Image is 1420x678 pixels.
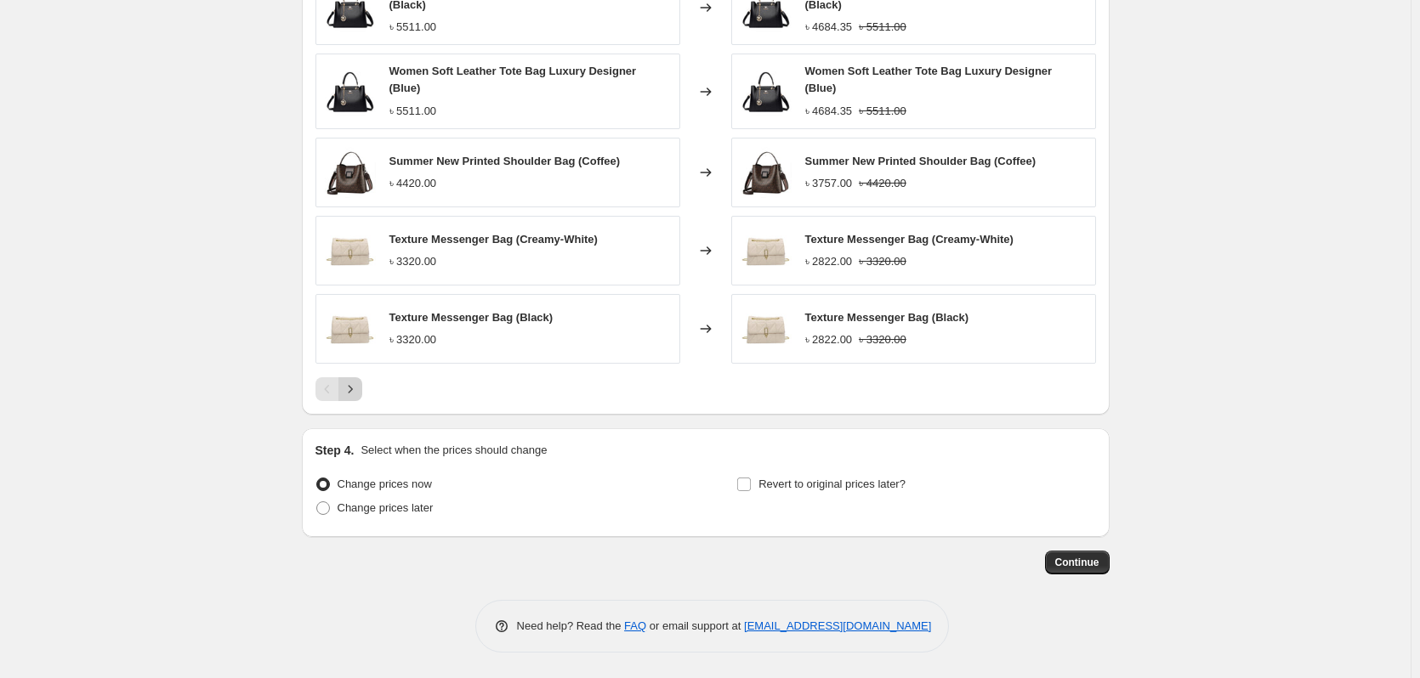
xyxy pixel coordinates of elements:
[805,233,1014,246] span: Texture Messenger Bag (Creamy-White)
[859,253,906,270] strike: ৳ 3320.00
[389,175,437,192] div: ৳ 4420.00
[389,311,554,324] span: Texture Messenger Bag (Black)
[389,19,437,36] div: ৳ 5511.00
[517,619,625,632] span: Need help? Read the
[805,253,853,270] div: ৳ 2822.00
[389,65,637,94] span: Women Soft Leather Tote Bag Luxury Designer (Blue)
[741,147,792,198] img: 94359f9085a1aec79396de9a96fe3dea_80x.jpg
[805,65,1053,94] span: Women Soft Leather Tote Bag Luxury Designer (Blue)
[741,66,792,117] img: 6c54da93d07898beb17f1021f4b04020_80x.jpg
[1045,551,1110,574] button: Continue
[646,619,744,632] span: or email support at
[361,442,547,459] p: Select when the prices should change
[805,311,969,324] span: Texture Messenger Bag (Black)
[744,619,931,632] a: [EMAIL_ADDRESS][DOMAIN_NAME]
[338,377,362,401] button: Next
[325,225,376,276] img: 672f148bc13c065e2d904d598db6ef64_80x.jpg
[389,155,621,167] span: Summer New Printed Shoulder Bag (Coffee)
[338,501,434,514] span: Change prices later
[805,331,853,348] div: ৳ 2822.00
[741,225,792,276] img: 672f148bc13c065e2d904d598db6ef64_80x.jpg
[325,303,376,354] img: 672f148bc13c065e2d904d598db6ef64_80x.jpg
[325,147,376,198] img: 94359f9085a1aec79396de9a96fe3dea_80x.jpg
[389,233,598,246] span: Texture Messenger Bag (Creamy-White)
[859,19,906,36] strike: ৳ 5511.00
[389,103,437,120] div: ৳ 5511.00
[389,253,437,270] div: ৳ 3320.00
[624,619,646,632] a: FAQ
[805,175,853,192] div: ৳ 3757.00
[315,442,355,459] h2: Step 4.
[741,303,792,354] img: 672f148bc13c065e2d904d598db6ef64_80x.jpg
[325,66,376,117] img: 6c54da93d07898beb17f1021f4b04020_80x.jpg
[859,175,906,192] strike: ৳ 4420.00
[805,103,853,120] div: ৳ 4684.35
[315,377,362,401] nav: Pagination
[758,477,906,490] span: Revert to original prices later?
[1055,556,1099,569] span: Continue
[859,103,906,120] strike: ৳ 5511.00
[859,331,906,348] strike: ৳ 3320.00
[805,155,1037,167] span: Summer New Printed Shoulder Bag (Coffee)
[389,331,437,348] div: ৳ 3320.00
[338,477,432,490] span: Change prices now
[805,19,853,36] div: ৳ 4684.35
